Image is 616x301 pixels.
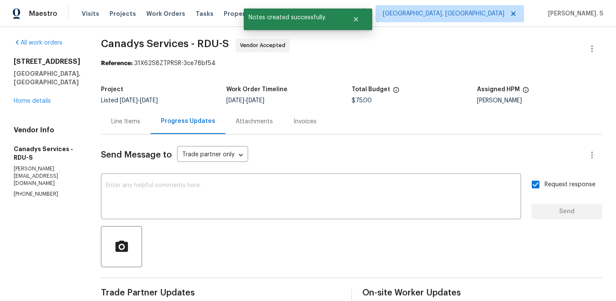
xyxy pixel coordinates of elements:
div: [PERSON_NAME] [477,98,602,104]
span: Notes created successfully. [244,9,342,27]
span: Properties [224,9,257,18]
div: Line Items [111,117,140,126]
span: [PERSON_NAME]. S [545,9,603,18]
h5: [GEOGRAPHIC_DATA], [GEOGRAPHIC_DATA] [14,69,80,86]
h5: Total Budget [352,86,390,92]
span: [GEOGRAPHIC_DATA], [GEOGRAPHIC_DATA] [383,9,504,18]
p: [PHONE_NUMBER] [14,191,80,198]
span: Request response [545,180,595,189]
h5: Assigned HPM [477,86,520,92]
h5: Canadys Services - RDU-S [14,145,80,162]
h5: Project [101,86,123,92]
h2: [STREET_ADDRESS] [14,57,80,66]
span: Work Orders [146,9,185,18]
div: 31X62S8ZTPRSR-3ce78bf54 [101,59,602,68]
span: [DATE] [140,98,158,104]
div: Trade partner only [177,148,248,162]
span: Tasks [195,11,213,17]
span: Projects [110,9,136,18]
span: - [120,98,158,104]
a: All work orders [14,40,62,46]
span: [DATE] [246,98,264,104]
span: [DATE] [120,98,138,104]
span: Send Message to [101,151,172,159]
span: Visits [82,9,99,18]
button: Close [342,11,370,28]
h4: Vendor Info [14,126,80,134]
div: Attachments [236,117,273,126]
p: [PERSON_NAME][EMAIL_ADDRESS][DOMAIN_NAME] [14,165,80,187]
span: Maestro [29,9,57,18]
span: Trade Partner Updates [101,289,341,297]
a: Home details [14,98,51,104]
span: Listed [101,98,158,104]
span: The hpm assigned to this work order. [522,86,529,98]
span: On-site Worker Updates [362,289,602,297]
span: The total cost of line items that have been proposed by Opendoor. This sum includes line items th... [393,86,400,98]
span: [DATE] [226,98,244,104]
span: Vendor Accepted [240,41,289,50]
span: - [226,98,264,104]
span: $75.00 [352,98,372,104]
div: Invoices [293,117,317,126]
span: Canadys Services - RDU-S [101,39,229,49]
div: Progress Updates [161,117,215,125]
h5: Work Order Timeline [226,86,287,92]
b: Reference: [101,60,133,66]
